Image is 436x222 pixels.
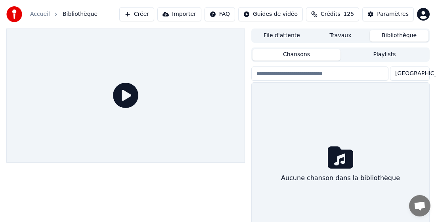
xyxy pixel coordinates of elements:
span: Crédits [321,10,340,18]
button: Crédits125 [306,7,359,21]
div: Aucune chanson dans la bibliothèque [278,170,403,186]
button: Créer [119,7,154,21]
button: Paramètres [362,7,414,21]
img: youka [6,6,22,22]
span: 125 [343,10,354,18]
button: File d'attente [252,30,311,42]
button: Importer [157,7,201,21]
button: FAQ [205,7,235,21]
nav: breadcrumb [30,10,98,18]
div: Ouvrir le chat [409,195,430,216]
button: Playlists [340,49,428,61]
button: Travaux [311,30,370,42]
button: Chansons [252,49,340,61]
button: Bibliothèque [370,30,428,42]
button: Guides de vidéo [238,7,303,21]
a: Accueil [30,10,50,18]
div: Paramètres [377,10,409,18]
span: Bibliothèque [63,10,98,18]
